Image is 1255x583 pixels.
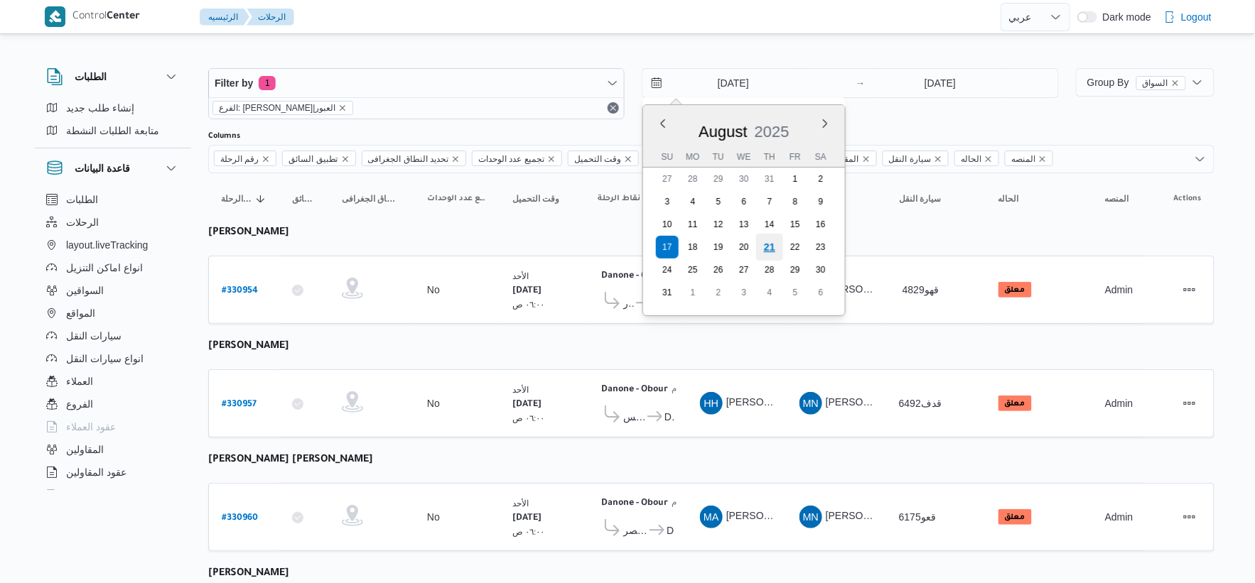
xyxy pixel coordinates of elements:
button: رقم الرحلةSorted in descending order [215,187,272,210]
button: Remove رقم الرحلة from selection in this group [262,155,270,163]
button: العملاء [41,370,185,393]
button: Remove المنصه from selection in this group [1038,155,1047,163]
b: [PERSON_NAME] [208,568,289,579]
div: قاعدة البيانات [35,188,191,496]
div: day-26 [707,258,730,281]
button: Logout [1158,3,1217,31]
span: متابعة الطلبات النشطة [66,122,159,139]
div: day-13 [733,213,755,236]
span: قسم أول مدينة نصر [623,522,647,539]
div: day-5 [784,281,807,304]
button: إنشاء طلب جديد [41,97,185,119]
span: معلق [998,396,1032,411]
button: المنصه [1099,187,1136,210]
span: رقم الرحلة [220,151,259,167]
div: No [427,283,440,296]
div: day-20 [733,236,755,258]
div: day-27 [733,258,755,281]
button: سيارات النقل [41,325,185,347]
div: day-1 [682,281,704,304]
small: ٠٦:٠٠ ص [512,527,545,536]
button: Remove [605,99,622,116]
div: Tu [707,147,730,167]
small: ٠٧:٤٨ م [672,497,699,506]
button: انواع سيارات النقل [41,347,185,370]
button: الرئيسيه [200,9,249,26]
button: المواقع [41,302,185,325]
button: Next month [819,118,831,129]
button: اجهزة التليفون [41,484,185,506]
div: day-6 [733,190,755,213]
span: تحديد النطاق الجغرافى [362,151,467,166]
button: قاعدة البيانات [46,160,180,177]
span: MN [803,506,819,528]
span: رقم الرحلة; Sorted in descending order [221,193,252,205]
div: day-3 [733,281,755,304]
div: We [733,147,755,167]
div: day-19 [707,236,730,258]
div: Fr [784,147,807,167]
div: day-23 [809,236,832,258]
button: المقاولين [41,438,185,461]
button: remove selected entity [1171,79,1180,87]
button: Actions [1178,506,1201,528]
span: رقم الرحلة [214,151,276,166]
div: Hsham Hussain Abadallah Abadaljwad [700,392,723,415]
div: Su [656,147,679,167]
div: day-9 [809,190,832,213]
button: السواقين [41,279,185,302]
b: معلق [1005,513,1025,522]
div: day-14 [758,213,781,236]
div: day-2 [707,281,730,304]
small: الأحد [512,271,529,280]
span: 4829قهو [903,284,939,295]
button: متابعة الطلبات النشطة [41,119,185,142]
div: Button. Open the month selector. August is currently selected. [699,122,749,141]
span: قدف6492 [899,398,942,409]
img: X8yXhbKr1z7QwAAAABJRU5ErkJggg== [45,6,65,27]
div: day-24 [656,258,679,281]
a: #330957 [222,394,257,413]
div: day-12 [707,213,730,236]
button: Actions [1178,392,1201,415]
div: day-31 [758,168,781,190]
span: Admin [1105,511,1133,523]
div: day-8 [784,190,807,213]
b: Danone - Obour [601,271,668,281]
span: تطبيق السائق [292,193,316,205]
b: [DATE] [512,400,542,410]
b: Danone - Obour [601,385,668,395]
div: day-25 [682,258,704,281]
span: Danone - Obour [664,408,674,425]
div: Mahmood Ashraf Hassan Alaioah Mtbolai [700,506,723,528]
span: المواقع [66,305,95,322]
span: السواق [1136,76,1186,90]
span: وقت التحميل [512,193,559,205]
div: Maina Najib Shfiq Qladah [799,392,822,415]
div: No [427,397,440,410]
div: day-22 [784,236,807,258]
div: day-1 [784,168,807,190]
b: [PERSON_NAME] [208,341,289,352]
span: سيارة النقل [899,193,941,205]
span: الفروع [66,396,93,413]
b: [PERSON_NAME] [PERSON_NAME] [208,454,373,466]
div: day-6 [809,281,832,304]
div: day-4 [758,281,781,304]
button: سيارة النقل [893,187,979,210]
span: Dark mode [1097,11,1151,23]
span: الحاله [961,151,981,167]
span: HH [704,392,719,415]
div: day-16 [809,213,832,236]
span: سيارة النقل [889,151,931,167]
span: MN [803,392,819,415]
span: Admin [1105,398,1133,409]
div: day-2 [809,168,832,190]
div: day-30 [733,168,755,190]
span: تجميع عدد الوحدات [472,151,562,166]
span: العبور [623,295,634,312]
small: ٠٦:٠٠ ص [512,300,545,309]
div: day-3 [656,190,679,213]
button: Actions [1178,278,1201,301]
span: معلق [998,509,1032,525]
